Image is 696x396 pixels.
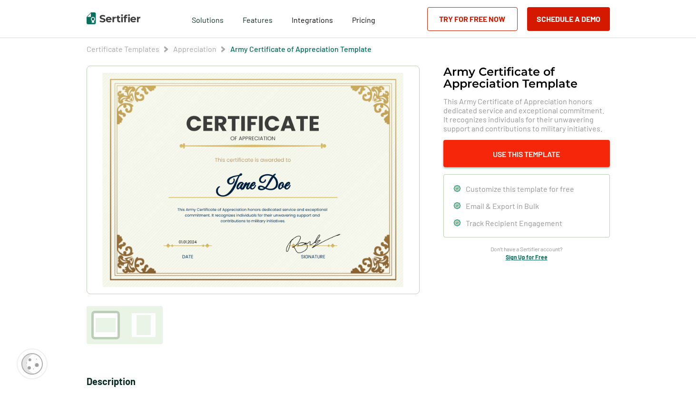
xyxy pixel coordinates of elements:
[466,218,562,228] span: Track Recipient Engagement
[443,140,610,167] button: Use This Template
[87,44,159,54] span: Certificate Templates
[173,44,216,54] span: Appreciation
[352,13,375,25] a: Pricing
[648,350,696,396] iframe: Chat Widget
[173,44,216,53] a: Appreciation
[87,44,372,54] div: Breadcrumb
[21,353,43,375] img: Cookie Popup Icon
[466,201,539,210] span: Email & Export in Bulk
[292,13,333,25] a: Integrations
[243,13,273,25] span: Features
[192,13,224,25] span: Solutions
[443,66,610,89] h1: Army Certificate of Appreciation​ Template
[443,97,610,133] span: This Army Certificate of Appreciation honors dedicated service and exceptional commitment. It rec...
[87,44,159,53] a: Certificate Templates
[527,7,610,31] button: Schedule a Demo
[292,15,333,24] span: Integrations
[230,44,372,53] a: Army Certificate of Appreciation​ Template
[87,12,140,24] img: Sertifier | Digital Credentialing Platform
[490,245,563,254] span: Don’t have a Sertifier account?
[101,73,404,287] img: Army Certificate of Appreciation​ Template
[506,254,548,260] a: Sign Up for Free
[230,44,372,54] span: Army Certificate of Appreciation​ Template
[427,7,518,31] a: Try for Free Now
[87,376,136,387] span: Description
[352,15,375,24] span: Pricing
[466,184,574,193] span: Customize this template for free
